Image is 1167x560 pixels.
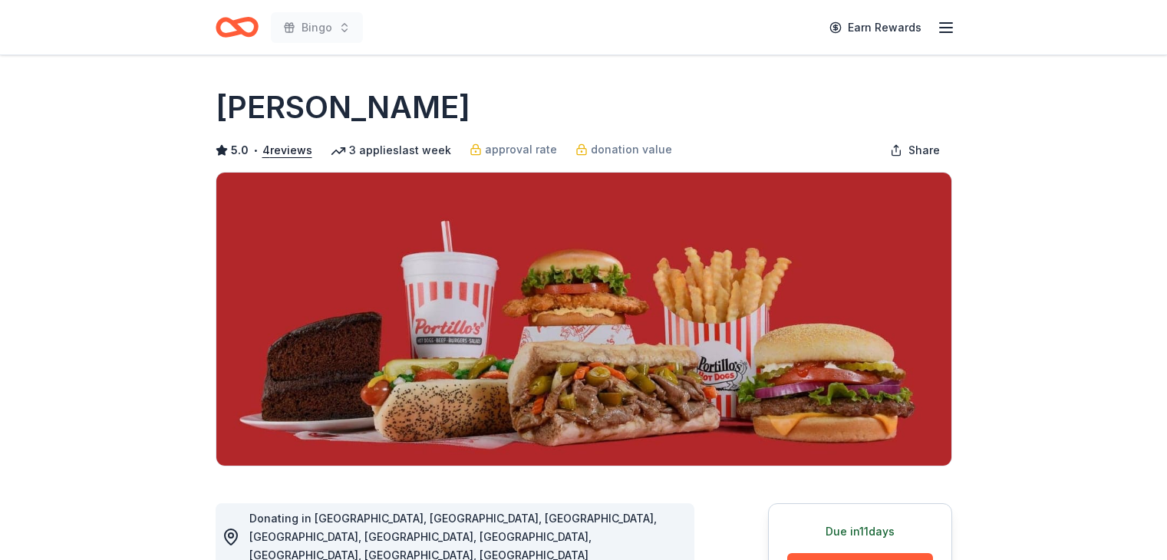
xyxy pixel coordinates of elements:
span: Share [908,141,940,160]
div: 3 applies last week [331,141,451,160]
span: approval rate [485,140,557,159]
img: Image for Portillo's [216,173,951,466]
span: Bingo [302,18,332,37]
a: approval rate [470,140,557,159]
span: • [252,144,258,156]
span: 5.0 [231,141,249,160]
a: donation value [575,140,672,159]
div: Due in 11 days [787,522,933,541]
button: Share [878,135,952,166]
a: Earn Rewards [820,14,931,41]
button: 4reviews [262,141,312,160]
button: Bingo [271,12,363,43]
h1: [PERSON_NAME] [216,86,470,129]
span: donation value [591,140,672,159]
a: Home [216,9,259,45]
